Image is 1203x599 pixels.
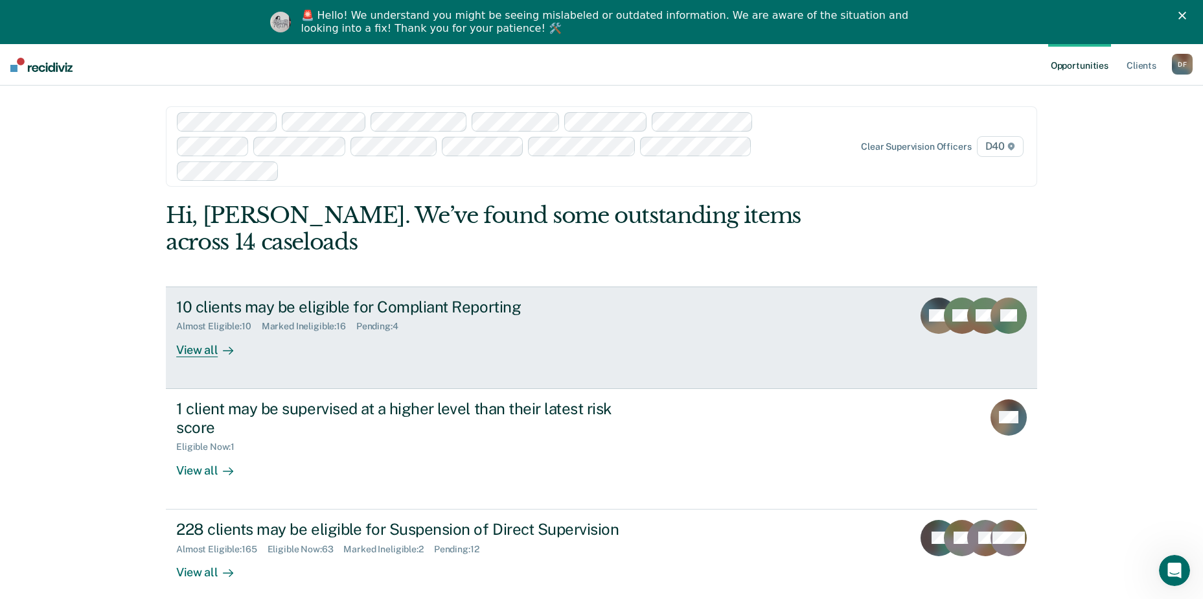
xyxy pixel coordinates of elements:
div: Close [1178,12,1191,19]
img: Profile image for Kim [270,12,291,32]
div: View all [176,554,249,580]
div: Eligible Now : 63 [268,544,344,555]
div: Eligible Now : 1 [176,441,245,452]
a: Opportunities [1048,44,1111,86]
img: Recidiviz [10,58,73,72]
div: Almost Eligible : 10 [176,321,262,332]
div: Pending : 12 [434,544,490,555]
div: Hi, [PERSON_NAME]. We’ve found some outstanding items across 14 caseloads [166,202,863,255]
a: 10 clients may be eligible for Compliant ReportingAlmost Eligible:10Marked Ineligible:16Pending:4... [166,287,1037,389]
div: Marked Ineligible : 16 [262,321,356,332]
span: D40 [977,136,1024,157]
div: 🚨 Hello! We understand you might be seeing mislabeled or outdated information. We are aware of th... [301,9,913,35]
div: Marked Ineligible : 2 [343,544,433,555]
a: Clients [1124,44,1159,86]
div: 1 client may be supervised at a higher level than their latest risk score [176,399,631,437]
div: D F [1172,54,1193,75]
a: 1 client may be supervised at a higher level than their latest risk scoreEligible Now:1View all [166,389,1037,510]
div: View all [176,332,249,357]
div: 10 clients may be eligible for Compliant Reporting [176,298,631,316]
button: DF [1172,54,1193,75]
div: Clear supervision officers [861,141,971,152]
div: Pending : 4 [356,321,409,332]
div: View all [176,452,249,478]
div: Almost Eligible : 165 [176,544,267,555]
div: 228 clients may be eligible for Suspension of Direct Supervision [176,520,631,539]
iframe: Intercom live chat [1159,555,1190,586]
